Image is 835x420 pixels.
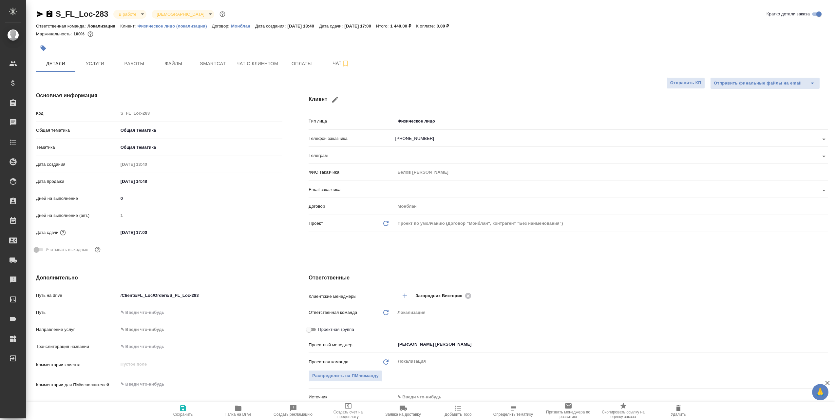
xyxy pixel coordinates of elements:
[286,60,317,68] span: Оплаты
[36,195,118,202] p: Дней на выполнение
[36,362,118,368] p: Комментарии клиента
[486,402,541,420] button: Определить тематику
[395,391,828,403] div: ✎ Введи что-нибудь
[225,412,252,417] span: Папка на Drive
[710,77,820,89] div: split button
[445,412,471,417] span: Добавить Todo
[36,41,50,55] button: Добавить тэг
[266,402,321,420] button: Создать рекламацию
[670,79,701,87] span: Отправить КП
[87,24,121,29] p: Локализация
[120,24,137,29] p: Клиент:
[36,161,118,168] p: Дата создания
[118,211,283,220] input: Пустое поле
[395,307,828,318] div: Локализация
[824,344,826,345] button: Open
[395,218,828,229] div: Проект по умолчанию (Договор "Монблан", контрагент "Без наименования")
[231,24,255,29] p: Монблан
[819,152,828,161] button: Open
[309,186,395,193] p: Email заказчика
[117,11,138,17] button: В работе
[415,292,473,300] div: Загородних Виктория
[767,11,810,17] span: Кратко детали заказа
[121,326,275,333] div: ✎ Введи что-нибудь
[118,160,176,169] input: Пустое поле
[36,144,118,151] p: Тематика
[493,412,533,417] span: Определить тематику
[36,92,282,100] h4: Основная информация
[397,394,820,400] div: ✎ Введи что-нибудь
[710,77,805,89] button: Отправить финальные файлы на email
[325,59,357,67] span: Чат
[390,24,416,29] p: 1 440,00 ₽
[312,372,379,380] span: Распределить на ПМ-команду
[93,245,102,254] button: Выбери, если сб и вс нужно считать рабочими днями для выполнения заказа.
[118,125,283,136] div: Общая Тематика
[309,169,395,176] p: ФИО заказчика
[36,292,118,299] p: Путь на drive
[824,295,826,296] button: Open
[376,402,431,420] button: Заявка на доставку
[309,370,382,382] button: Распределить на ПМ-команду
[118,308,283,317] input: ✎ Введи что-нибудь
[287,24,319,29] p: [DATE] 13:40
[325,410,372,419] span: Создать счет на предоплату
[118,194,283,203] input: ✎ Введи что-нибудь
[212,24,231,29] p: Договор:
[36,110,118,117] p: Код
[36,343,118,350] p: Транслитерация названий
[138,23,212,29] a: Физическое лицо (локализация)
[309,293,395,300] p: Клиентские менеджеры
[138,24,212,29] p: Физическое лицо (локализация)
[395,167,828,177] input: Пустое поле
[318,326,354,333] span: Проектная группа
[40,60,71,68] span: Детали
[815,385,826,399] span: 🙏
[309,220,323,227] p: Проект
[231,23,255,29] a: Монблан
[155,11,206,17] button: [DEMOGRAPHIC_DATA]
[152,10,214,19] div: В работе
[218,10,227,18] button: Доп статусы указывают на важность/срочность заказа
[342,60,350,67] svg: Подписаться
[36,309,118,316] p: Путь
[118,291,283,300] input: ✎ Введи что-нибудь
[36,382,118,388] p: Комментарии для ПМ/исполнителей
[309,135,395,142] p: Телефон заказчика
[59,228,67,237] button: Если добавить услуги и заполнить их объемом, то дата рассчитается автоматически
[819,186,828,195] button: Open
[376,24,390,29] p: Итого:
[156,402,211,420] button: Сохранить
[714,80,802,87] span: Отправить финальные файлы на email
[46,246,88,253] span: Учитывать выходные
[309,342,395,348] p: Проектный менеджер
[118,228,176,237] input: ✎ Введи что-нибудь
[309,359,348,365] p: Проектная команда
[344,24,376,29] p: [DATE] 17:00
[119,60,150,68] span: Работы
[36,127,118,134] p: Общая тематика
[36,326,118,333] p: Направление услуг
[118,177,176,186] input: ✎ Введи что-нибудь
[36,24,87,29] p: Ответственная команда:
[309,152,395,159] p: Телеграм
[395,116,828,127] div: Физическое лицо
[36,229,59,236] p: Дата сдачи
[600,410,647,419] span: Скопировать ссылку на оценку заказа
[309,309,357,316] p: Ответственная команда
[397,288,413,304] button: Добавить менеджера
[79,60,111,68] span: Услуги
[671,412,686,417] span: Удалить
[255,24,287,29] p: Дата создания:
[416,24,437,29] p: К оплате:
[274,412,313,417] span: Создать рекламацию
[819,135,828,144] button: Open
[309,203,395,210] p: Договор
[385,412,421,417] span: Заявка на доставку
[545,410,592,419] span: Призвать менеджера по развитию
[651,402,706,420] button: Удалить
[56,10,108,18] a: S_FL_Loc-283
[237,60,278,68] span: Чат с клиентом
[309,394,395,400] p: Источник
[309,92,828,107] h4: Клиент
